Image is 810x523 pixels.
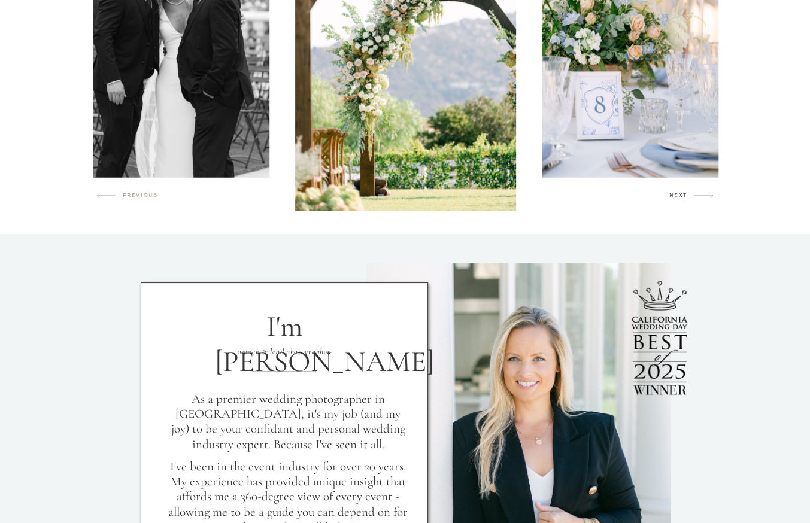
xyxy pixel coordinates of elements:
[123,191,161,201] h2: previous
[202,345,367,355] p: owner & lead photographer
[168,391,409,456] p: As a premier wedding photographer in [GEOGRAPHIC_DATA], it's my job (and my joy) to be your confi...
[669,191,694,203] h2: next
[215,309,354,339] p: I'm [PERSON_NAME]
